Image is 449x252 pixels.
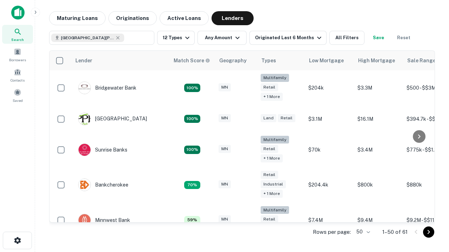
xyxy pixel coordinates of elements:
th: Capitalize uses an advanced AI algorithm to match your search with the best lender. The match sco... [169,51,215,70]
div: Matching Properties: 7, hasApolloMatch: undefined [184,181,200,189]
div: 50 [354,227,371,237]
p: 1–50 of 61 [382,228,408,236]
div: Matching Properties: 18, hasApolloMatch: undefined [184,84,200,92]
div: Land [261,114,276,122]
img: picture [79,144,91,156]
div: Bankcherokee [78,178,128,191]
td: $7.4M [305,203,354,238]
div: + 1 more [261,93,283,101]
td: $204.4k [305,167,354,203]
button: Save your search to get updates of matches that match your search criteria. [367,31,390,45]
span: Saved [13,98,23,103]
span: [GEOGRAPHIC_DATA][PERSON_NAME], [GEOGRAPHIC_DATA], [GEOGRAPHIC_DATA] [61,35,114,41]
div: MN [219,83,231,91]
td: $70k [305,132,354,168]
button: Go to next page [423,226,434,238]
span: Search [11,37,24,42]
div: MN [219,180,231,188]
div: [GEOGRAPHIC_DATA] [78,113,147,125]
div: + 1 more [261,154,283,162]
div: Multifamily [261,74,289,82]
img: picture [79,113,91,125]
div: Industrial [261,180,286,188]
button: Originated Last 6 Months [249,31,327,45]
div: Geography [219,56,247,65]
div: Originated Last 6 Months [255,34,323,42]
div: Multifamily [261,206,289,214]
a: Saved [2,86,33,105]
div: Low Mortgage [309,56,344,65]
div: Bridgewater Bank [78,82,136,94]
div: Matching Properties: 15, hasApolloMatch: undefined [184,146,200,154]
img: picture [79,179,91,191]
button: All Filters [329,31,364,45]
td: $3.3M [354,70,403,106]
div: Retail [261,145,278,153]
th: High Mortgage [354,51,403,70]
div: Retail [278,114,295,122]
img: picture [79,214,91,226]
div: Matching Properties: 6, hasApolloMatch: undefined [184,216,200,224]
td: $204k [305,70,354,106]
iframe: Chat Widget [414,174,449,207]
td: $16.1M [354,106,403,132]
div: MN [219,145,231,153]
h6: Match Score [174,57,209,64]
div: Matching Properties: 10, hasApolloMatch: undefined [184,115,200,123]
button: Maturing Loans [49,11,106,25]
div: Retail [261,215,278,223]
div: MN [219,215,231,223]
th: Geography [215,51,257,70]
img: capitalize-icon.png [11,6,25,20]
div: Lender [75,56,92,65]
td: $800k [354,167,403,203]
div: Sale Range [407,56,436,65]
button: 12 Types [157,31,195,45]
div: Multifamily [261,136,289,144]
span: Borrowers [9,57,26,63]
button: Any Amount [197,31,247,45]
button: Reset [393,31,415,45]
td: $3.1M [305,106,354,132]
button: Lenders [212,11,254,25]
span: Contacts [11,77,25,83]
a: Contacts [2,65,33,84]
p: Rows per page: [313,228,351,236]
td: $3.4M [354,132,403,168]
div: Capitalize uses an advanced AI algorithm to match your search with the best lender. The match sco... [174,57,210,64]
div: Retail [261,171,278,179]
img: picture [79,82,91,94]
div: Types [261,56,276,65]
td: $9.4M [354,203,403,238]
th: Types [257,51,305,70]
div: + 1 more [261,190,283,198]
button: Originations [108,11,157,25]
div: Retail [261,83,278,91]
a: Borrowers [2,45,33,64]
th: Low Mortgage [305,51,354,70]
div: High Mortgage [358,56,395,65]
a: Search [2,25,33,44]
div: MN [219,114,231,122]
div: Minnwest Bank [78,214,130,226]
th: Lender [71,51,169,70]
div: Sunrise Banks [78,143,127,156]
button: Active Loans [160,11,209,25]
